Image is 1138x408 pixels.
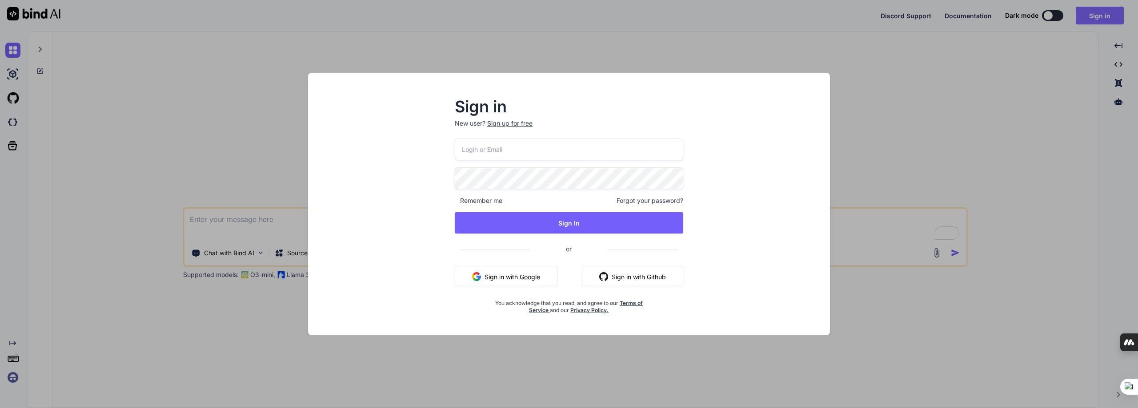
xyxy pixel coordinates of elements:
[472,272,481,281] img: google
[493,294,645,314] div: You acknowledge that you read, and agree to our and our
[599,272,608,281] img: github
[529,300,643,313] a: Terms of Service
[455,139,683,160] input: Login or Email
[455,266,557,287] button: Sign in with Google
[582,266,683,287] button: Sign in with Github
[530,238,607,260] span: or
[487,119,533,128] div: Sign up for free
[455,119,683,139] p: New user?
[455,99,683,114] h2: Sign in
[455,196,502,205] span: Remember me
[455,212,683,234] button: Sign In
[570,307,609,313] a: Privacy Policy.
[617,196,683,205] span: Forgot your password?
